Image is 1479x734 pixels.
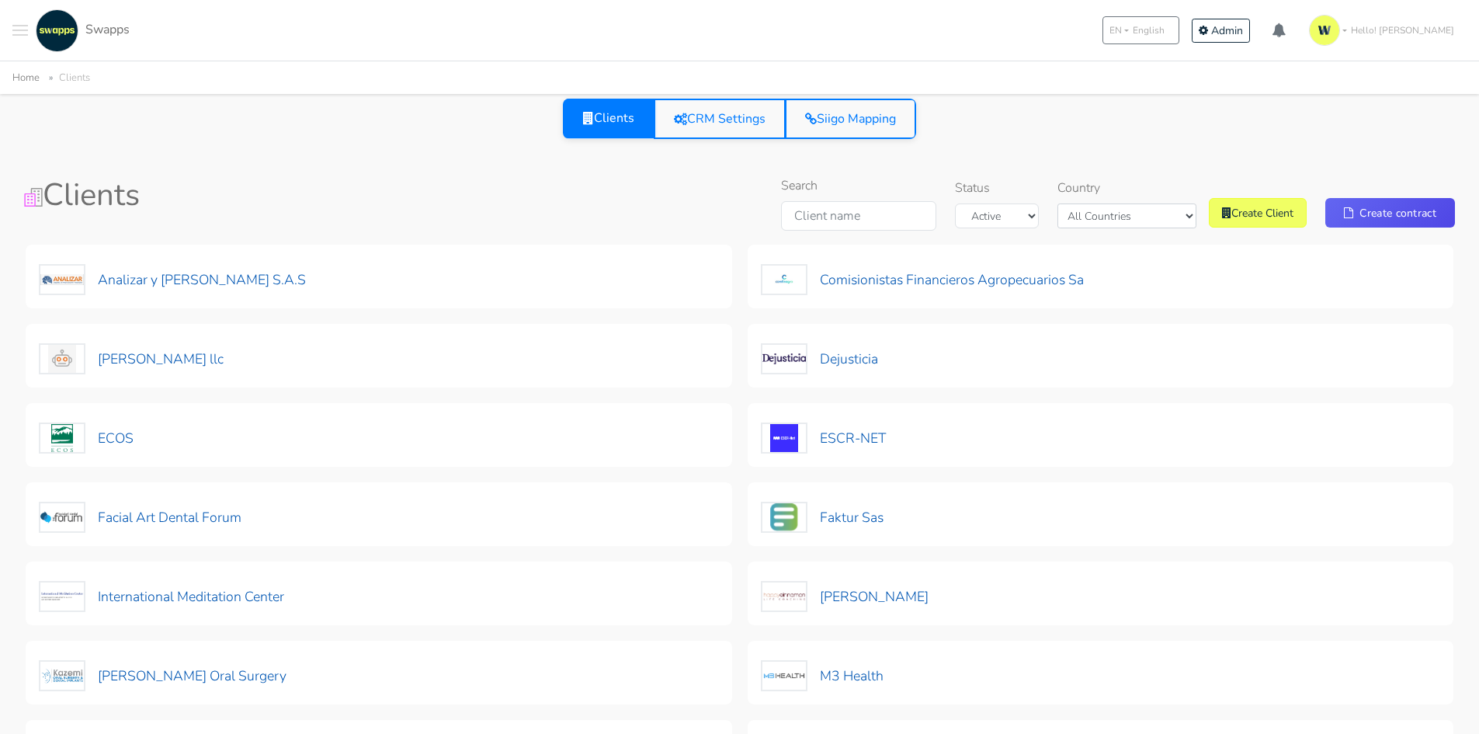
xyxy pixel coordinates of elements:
button: [PERSON_NAME] [760,580,929,613]
img: isotipo-3-3e143c57.png [1309,15,1340,46]
button: [PERSON_NAME] llc [38,343,224,375]
a: Clients [563,98,654,138]
img: Clients Icon [24,188,43,207]
img: Dejusticia [761,343,807,374]
img: ESCR-NET [761,423,807,454]
button: ECOS [38,422,134,454]
button: Comisionistas Financieros Agropecuarios Sa [760,263,1085,296]
img: Kathy Jalali [761,581,807,612]
a: Admin [1192,19,1250,43]
button: Analizar y [PERSON_NAME] S.A.S [38,263,307,296]
button: ESCR-NET [760,422,887,454]
button: International Meditation Center [38,580,285,613]
img: International Meditation Center [39,581,85,612]
button: [PERSON_NAME] Oral Surgery [38,659,287,692]
img: M3 Health [761,660,807,691]
a: Create Client [1209,198,1307,228]
a: Swapps [32,9,130,52]
img: Facial Art Dental Forum [39,502,85,533]
a: Hello! [PERSON_NAME] [1303,9,1467,52]
div: View selector [563,99,916,139]
button: M3 Health [760,659,884,692]
button: Facial Art Dental Forum [38,501,242,534]
a: Home [12,71,40,85]
img: Analizar y Lombana S.A.S [39,264,85,295]
img: Craig Storti llc [39,343,85,374]
h1: Clients [24,176,485,214]
input: Client name [781,201,936,231]
img: swapps-linkedin-v2.jpg [36,9,78,52]
label: Search [781,176,818,195]
button: Faktur Sas [760,501,884,534]
span: English [1133,23,1165,37]
a: CRM Settings [654,99,786,139]
li: Clients [43,69,90,87]
a: Create contract [1325,198,1455,228]
img: Comisionistas Financieros Agropecuarios Sa [761,264,807,295]
button: ENEnglish [1102,16,1179,44]
label: Status [955,179,990,197]
img: ECOS [39,423,85,454]
span: Admin [1211,23,1243,38]
span: Hello! [PERSON_NAME] [1351,23,1454,37]
label: Country [1057,179,1100,197]
img: Kazemi Oral Surgery [39,660,85,691]
button: Dejusticia [760,343,879,375]
img: Faktur Sas [761,502,807,533]
a: Siigo Mapping [785,99,916,139]
span: Swapps [85,21,130,38]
